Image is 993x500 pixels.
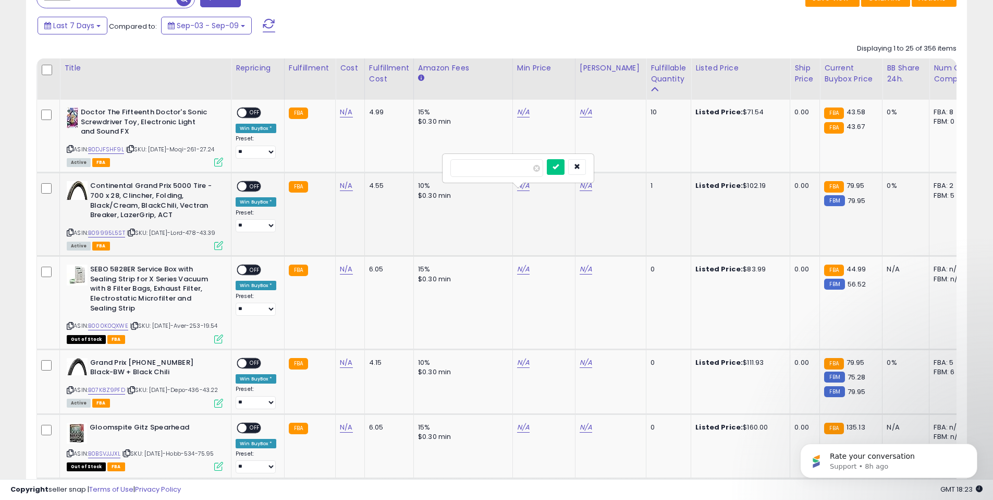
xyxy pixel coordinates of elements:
[67,265,88,285] img: 41o3O+5H1EL._SL40_.jpg
[289,181,308,193] small: FBA
[695,108,782,117] div: $71.54
[236,209,276,233] div: Preset:
[695,181,743,191] b: Listed Price:
[695,358,743,367] b: Listed Price:
[418,358,505,367] div: 10%
[236,386,276,409] div: Preset:
[794,181,812,191] div: 0.00
[289,63,331,74] div: Fulfillment
[88,449,120,458] a: B0BSVJJJXL
[580,264,592,275] a: N/A
[88,322,128,330] a: B000K0QXWE
[580,422,592,433] a: N/A
[934,275,968,284] div: FBM: n/a
[848,196,866,206] span: 79.95
[651,423,683,432] div: 0
[418,191,505,200] div: $0.30 min
[236,197,276,207] div: Win BuyBox *
[887,181,921,191] div: 0%
[580,63,642,74] div: [PERSON_NAME]
[517,358,530,368] a: N/A
[67,265,223,342] div: ASIN:
[824,386,844,397] small: FBM
[824,195,844,206] small: FBM
[651,358,683,367] div: 0
[847,181,865,191] span: 79.95
[10,484,48,494] strong: Copyright
[418,367,505,377] div: $0.30 min
[340,181,352,191] a: N/A
[38,17,107,34] button: Last 7 Days
[418,432,505,442] div: $0.30 min
[934,181,968,191] div: FBA: 2
[418,181,505,191] div: 10%
[887,108,921,117] div: 0%
[934,358,968,367] div: FBA: 5
[517,264,530,275] a: N/A
[887,358,921,367] div: 0%
[289,265,308,276] small: FBA
[92,242,110,251] span: FBA
[695,181,782,191] div: $102.19
[81,108,207,139] b: Doctor The Fifteenth Doctor's Sonic Screwdriver Toy, Electronic Light and Sound FX
[794,358,812,367] div: 0.00
[824,108,843,119] small: FBA
[651,181,683,191] div: 1
[289,423,308,434] small: FBA
[580,107,592,117] a: N/A
[122,449,214,458] span: | SKU: [DATE]-Hobb-534-75.95
[824,63,878,85] div: Current Buybox Price
[517,63,571,74] div: Min Price
[824,372,844,383] small: FBM
[824,265,843,276] small: FBA
[67,358,88,375] img: 41iwpBJH24L._SL40_.jpg
[418,265,505,274] div: 15%
[236,124,276,133] div: Win BuyBox *
[88,145,124,154] a: B0DJFSHF9L
[847,264,866,274] span: 44.99
[67,181,88,200] img: 41zFJD4mJBL._SL40_.jpg
[289,108,308,119] small: FBA
[236,293,276,316] div: Preset:
[90,265,217,316] b: SEBO 5828ER Service Box with Sealing Strip for X Series Vacuum with 8 Filter Bags, Exhaust Filter...
[161,17,252,34] button: Sep-03 - Sep-09
[64,63,227,74] div: Title
[418,117,505,126] div: $0.30 min
[67,358,223,407] div: ASIN:
[369,423,406,432] div: 6.05
[418,108,505,117] div: 15%
[67,108,78,128] img: 41q+ekmyT9L._SL40_.jpg
[109,21,157,31] span: Compared to:
[247,109,263,117] span: OFF
[289,358,308,370] small: FBA
[247,423,263,432] span: OFF
[418,74,424,83] small: Amazon Fees.
[67,158,91,167] span: All listings currently available for purchase on Amazon
[934,367,968,377] div: FBM: 6
[67,335,106,344] span: All listings that are currently out of stock and unavailable for purchase on Amazon
[695,422,743,432] b: Listed Price:
[127,386,218,394] span: | SKU: [DATE]-Depo-436-43.22
[67,181,223,249] div: ASIN:
[848,387,866,397] span: 79.95
[92,399,110,408] span: FBA
[127,229,216,237] span: | SKU: [DATE]-Lord-478-43.39
[580,181,592,191] a: N/A
[67,242,91,251] span: All listings currently available for purchase on Amazon
[90,181,217,222] b: Continental Grand Prix 5000 Tire - 700 x 28, Clincher, Folding, Black/Cream, BlackChili, Vectran ...
[695,63,786,74] div: Listed Price
[517,422,530,433] a: N/A
[934,117,968,126] div: FBM: 0
[236,439,276,448] div: Win BuyBox *
[418,423,505,432] div: 15%
[67,108,223,165] div: ASIN:
[90,358,217,380] b: Grand Prix [PHONE_NUMBER] Black-BW + Black Chili
[340,264,352,275] a: N/A
[651,265,683,274] div: 0
[418,275,505,284] div: $0.30 min
[369,63,409,85] div: Fulfillment Cost
[794,108,812,117] div: 0.00
[580,358,592,368] a: N/A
